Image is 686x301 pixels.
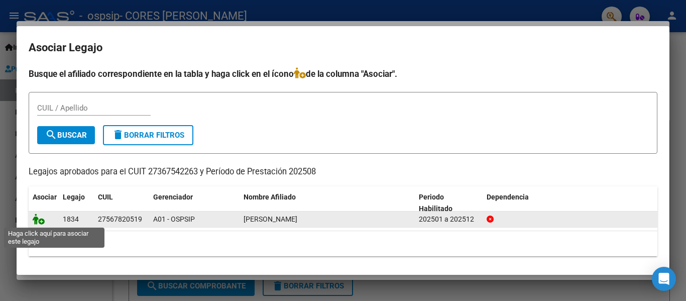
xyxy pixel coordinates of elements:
span: GONZALEZ ALMENDRA [244,215,297,223]
span: 1834 [63,215,79,223]
datatable-header-cell: Nombre Afiliado [240,186,415,220]
p: Legajos aprobados para el CUIT 27367542263 y Período de Prestación 202508 [29,166,657,178]
datatable-header-cell: CUIL [94,186,149,220]
span: Gerenciador [153,193,193,201]
div: 202501 a 202512 [419,214,479,225]
mat-icon: delete [112,129,124,141]
span: Asociar [33,193,57,201]
span: Nombre Afiliado [244,193,296,201]
datatable-header-cell: Asociar [29,186,59,220]
h2: Asociar Legajo [29,38,657,57]
mat-icon: search [45,129,57,141]
datatable-header-cell: Periodo Habilitado [415,186,483,220]
span: Borrar Filtros [112,131,184,140]
span: Periodo Habilitado [419,193,452,213]
button: Buscar [37,126,95,144]
span: CUIL [98,193,113,201]
h4: Busque el afiliado correspondiente en la tabla y haga click en el ícono de la columna "Asociar". [29,67,657,80]
span: A01 - OSPSIP [153,215,195,223]
datatable-header-cell: Gerenciador [149,186,240,220]
div: 1 registros [29,231,657,256]
span: Legajo [63,193,85,201]
button: Borrar Filtros [103,125,193,145]
datatable-header-cell: Dependencia [483,186,658,220]
span: Buscar [45,131,87,140]
datatable-header-cell: Legajo [59,186,94,220]
span: Dependencia [487,193,529,201]
div: 27567820519 [98,214,142,225]
div: Open Intercom Messenger [652,267,676,291]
